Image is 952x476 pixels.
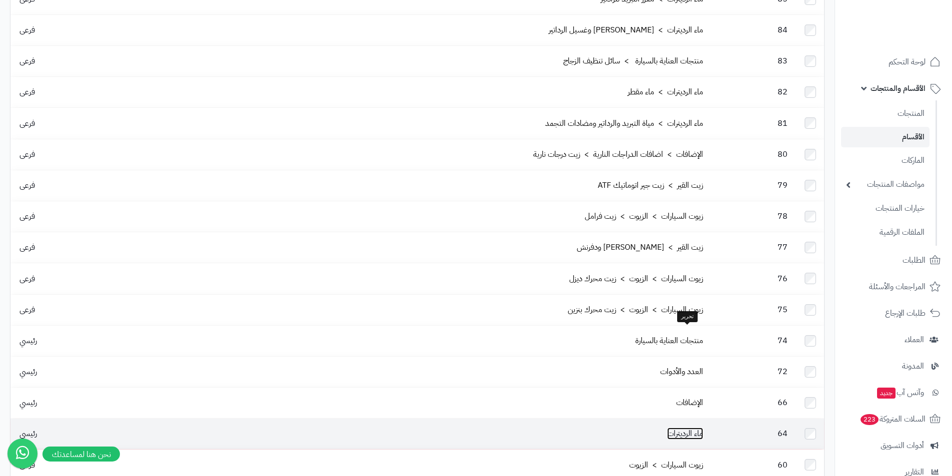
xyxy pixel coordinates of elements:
a: طلبات الإرجاع [841,301,946,325]
a: المدونة [841,354,946,378]
span: فرعى [14,117,40,129]
a: السلات المتروكة223 [841,407,946,431]
span: 60 [773,459,793,471]
a: منتجات العناية بالسيارة [635,335,703,347]
a: المنتجات [841,103,930,124]
span: رئيسي [14,366,42,378]
a: الإضافات > اضافات الدراجات النارية > زيت درجات نارية [533,148,703,160]
span: لوحة التحكم [889,55,926,69]
span: المدونة [902,359,924,373]
span: جديد [877,388,896,399]
span: 76 [773,273,793,285]
span: 64 [773,428,793,440]
a: زيت القير > [PERSON_NAME] ودفرنش [577,241,703,253]
span: المراجعات والأسئلة [869,280,926,294]
a: خيارات المنتجات [841,198,930,219]
a: زيوت السيارات > الزيوت > زيت محرك ديزل [569,273,703,285]
span: رئيسي [14,397,42,409]
a: زيوت السيارات > الزيوت [629,459,703,471]
span: 78 [773,210,793,222]
span: 82 [773,86,793,98]
span: فرعى [14,55,40,67]
a: العدد والأدوات [660,366,703,378]
img: logo-2.png [884,27,943,48]
a: الإضافات [676,397,703,409]
span: العملاء [905,333,924,347]
a: ماء الرديترات [667,428,703,440]
span: 81 [773,117,793,129]
span: فرعى [14,241,40,253]
span: السلات المتروكة [860,412,926,426]
span: رئيسي [14,428,42,440]
a: الماركات [841,150,930,171]
span: الطلبات [903,253,926,267]
a: زيوت السيارات > الزيوت > زيت فرامل [585,210,703,222]
a: أدوات التسويق [841,434,946,458]
a: لوحة التحكم [841,50,946,74]
a: ماء الرديترات > مياة التبريد والرداتير ومضادات التجمد [545,117,703,129]
span: 77 [773,241,793,253]
a: الأقسام [841,127,930,147]
span: الأقسام والمنتجات [871,81,926,95]
a: المراجعات والأسئلة [841,275,946,299]
span: رئيسي [14,335,42,347]
span: 80 [773,148,793,160]
span: 83 [773,55,793,67]
span: طلبات الإرجاع [885,306,926,320]
span: 84 [773,24,793,36]
span: 79 [773,179,793,191]
span: 75 [773,304,793,316]
span: فرعى [14,148,40,160]
a: زيوت السيارات > الزيوت > زيت محرك بنزين [568,304,703,316]
a: منتجات العناية بالسيارة > سائل تنظيف الزجاج [563,55,703,67]
a: ماء الرديترات > [PERSON_NAME] وغسيل الرداتير [549,24,703,36]
div: تحرير [677,311,698,322]
span: فرعى [14,273,40,285]
span: فرعى [14,24,40,36]
a: زيت القير > زيت جير اتوماتيك ATF [598,179,703,191]
span: فرعى [14,210,40,222]
span: 66 [773,397,793,409]
span: 223 [861,414,879,425]
span: وآتس آب [876,386,924,400]
span: فرعى [14,86,40,98]
a: ماء الرديترات > ماء مقطر [628,86,703,98]
a: مواصفات المنتجات [841,174,930,195]
a: الطلبات [841,248,946,272]
span: فرعى [14,304,40,316]
span: فرعى [14,179,40,191]
span: 72 [773,366,793,378]
span: 74 [773,335,793,347]
span: أدوات التسويق [881,439,924,453]
a: الملفات الرقمية [841,222,930,243]
a: العملاء [841,328,946,352]
a: وآتس آبجديد [841,381,946,405]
